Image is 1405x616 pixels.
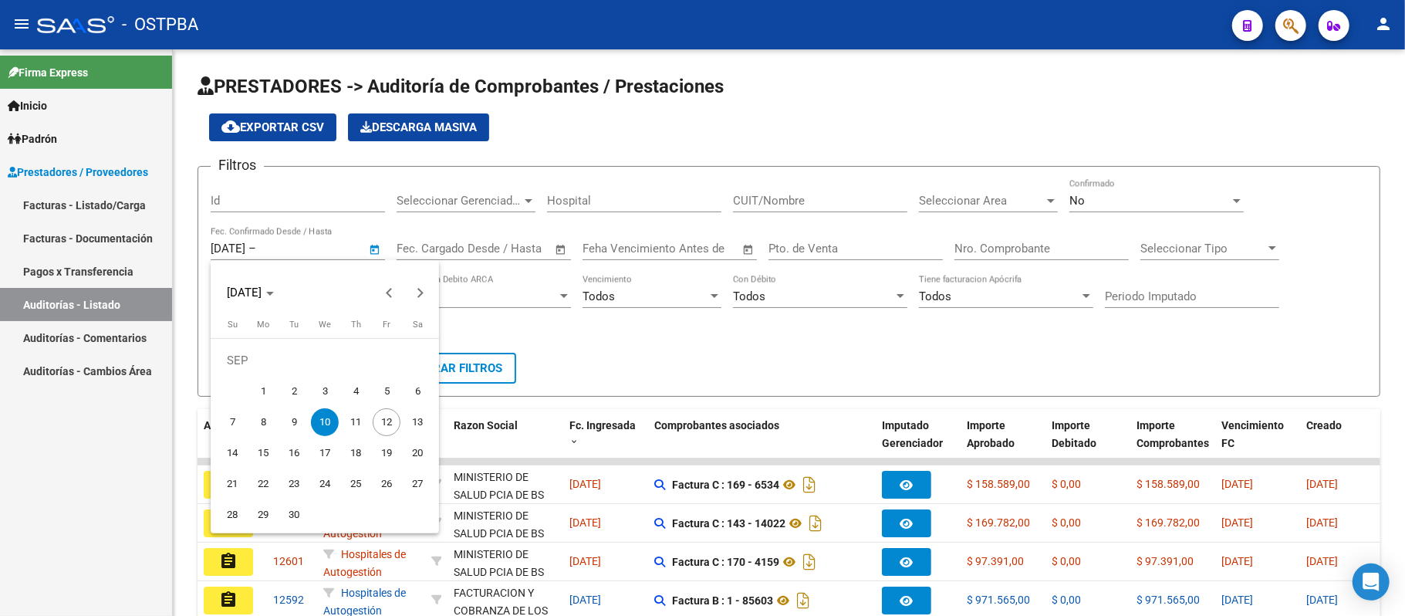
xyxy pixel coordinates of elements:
[280,439,308,467] span: 16
[279,407,309,438] button: September 9, 2025
[402,438,433,469] button: September 20, 2025
[249,377,277,405] span: 1
[311,377,339,405] span: 3
[342,408,370,436] span: 11
[383,320,390,330] span: Fr
[402,469,433,499] button: September 27, 2025
[217,345,433,376] td: SEP
[218,470,246,498] span: 21
[279,376,309,407] button: September 2, 2025
[342,377,370,405] span: 4
[280,470,308,498] span: 23
[221,279,280,306] button: Choose month and year
[248,499,279,530] button: September 29, 2025
[402,376,433,407] button: September 6, 2025
[218,408,246,436] span: 7
[404,277,435,308] button: Next month
[309,407,340,438] button: September 10, 2025
[402,407,433,438] button: September 13, 2025
[373,408,400,436] span: 12
[280,377,308,405] span: 2
[311,408,339,436] span: 10
[342,470,370,498] span: 25
[228,286,262,300] span: [DATE]
[311,470,339,498] span: 24
[340,376,371,407] button: September 4, 2025
[309,438,340,469] button: September 17, 2025
[340,438,371,469] button: September 18, 2025
[1353,564,1390,601] div: Open Intercom Messenger
[248,407,279,438] button: September 8, 2025
[280,408,308,436] span: 9
[340,469,371,499] button: September 25, 2025
[351,320,361,330] span: Th
[218,501,246,529] span: 28
[373,439,400,467] span: 19
[217,499,248,530] button: September 28, 2025
[248,469,279,499] button: September 22, 2025
[217,469,248,499] button: September 21, 2025
[217,438,248,469] button: September 14, 2025
[404,470,431,498] span: 27
[280,501,308,529] span: 30
[319,320,331,330] span: We
[249,470,277,498] span: 22
[404,377,431,405] span: 6
[228,320,238,330] span: Su
[371,469,402,499] button: September 26, 2025
[248,438,279,469] button: September 15, 2025
[340,407,371,438] button: September 11, 2025
[404,439,431,467] span: 20
[311,439,339,467] span: 17
[217,407,248,438] button: September 7, 2025
[218,439,246,467] span: 14
[289,320,299,330] span: Tu
[373,470,400,498] span: 26
[342,439,370,467] span: 18
[279,438,309,469] button: September 16, 2025
[249,408,277,436] span: 8
[309,376,340,407] button: September 3, 2025
[404,408,431,436] span: 13
[257,320,269,330] span: Mo
[249,501,277,529] span: 29
[373,377,400,405] span: 5
[309,469,340,499] button: September 24, 2025
[249,439,277,467] span: 15
[248,376,279,407] button: September 1, 2025
[413,320,423,330] span: Sa
[373,277,404,308] button: Previous month
[279,499,309,530] button: September 30, 2025
[279,469,309,499] button: September 23, 2025
[371,376,402,407] button: September 5, 2025
[371,407,402,438] button: September 12, 2025
[371,438,402,469] button: September 19, 2025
